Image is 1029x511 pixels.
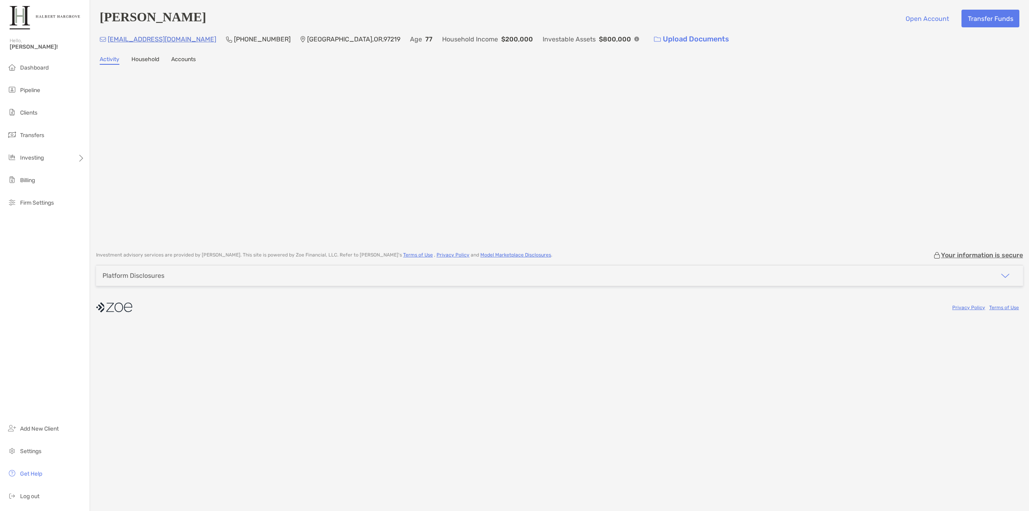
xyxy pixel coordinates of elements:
img: Phone Icon [226,36,232,43]
p: $200,000 [501,34,533,44]
button: Transfer Funds [961,10,1019,27]
p: Investable Assets [543,34,596,44]
span: Clients [20,109,37,116]
span: Pipeline [20,87,40,94]
p: Your information is secure [941,251,1023,259]
img: get-help icon [7,468,17,478]
span: Billing [20,177,35,184]
a: Household [131,56,159,65]
img: Zoe Logo [10,3,80,32]
span: Add New Client [20,425,59,432]
span: Transfers [20,132,44,139]
img: logout icon [7,491,17,501]
p: [GEOGRAPHIC_DATA] , OR , 97219 [307,34,400,44]
img: company logo [96,298,132,316]
p: Age [410,34,422,44]
img: firm-settings icon [7,197,17,207]
a: Accounts [171,56,196,65]
img: transfers icon [7,130,17,140]
img: add_new_client icon [7,423,17,433]
span: Dashboard [20,64,49,71]
span: Get Help [20,470,42,477]
span: Firm Settings [20,199,54,206]
div: Platform Disclosures [102,272,164,279]
img: icon arrow [1000,271,1010,281]
a: Terms of Use [989,305,1019,310]
a: Upload Documents [649,31,734,48]
p: Investment advisory services are provided by [PERSON_NAME] . This site is powered by Zoe Financia... [96,252,552,258]
img: Info Icon [634,37,639,41]
span: Log out [20,493,39,500]
a: Model Marketplace Disclosures [480,252,551,258]
p: [PHONE_NUMBER] [234,34,291,44]
img: dashboard icon [7,62,17,72]
img: Location Icon [300,36,305,43]
img: settings icon [7,446,17,456]
img: billing icon [7,175,17,185]
p: 77 [425,34,433,44]
a: Terms of Use [403,252,433,258]
p: Household Income [442,34,498,44]
img: investing icon [7,152,17,162]
a: Activity [100,56,119,65]
p: $800,000 [599,34,631,44]
a: Privacy Policy [952,305,985,310]
img: pipeline icon [7,85,17,94]
p: [EMAIL_ADDRESS][DOMAIN_NAME] [108,34,216,44]
button: Open Account [899,10,955,27]
img: Email Icon [100,37,106,42]
img: clients icon [7,107,17,117]
a: Privacy Policy [437,252,469,258]
img: button icon [654,37,661,42]
span: Settings [20,448,41,455]
span: Investing [20,154,44,161]
h4: [PERSON_NAME] [100,10,206,27]
span: [PERSON_NAME]! [10,43,85,50]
